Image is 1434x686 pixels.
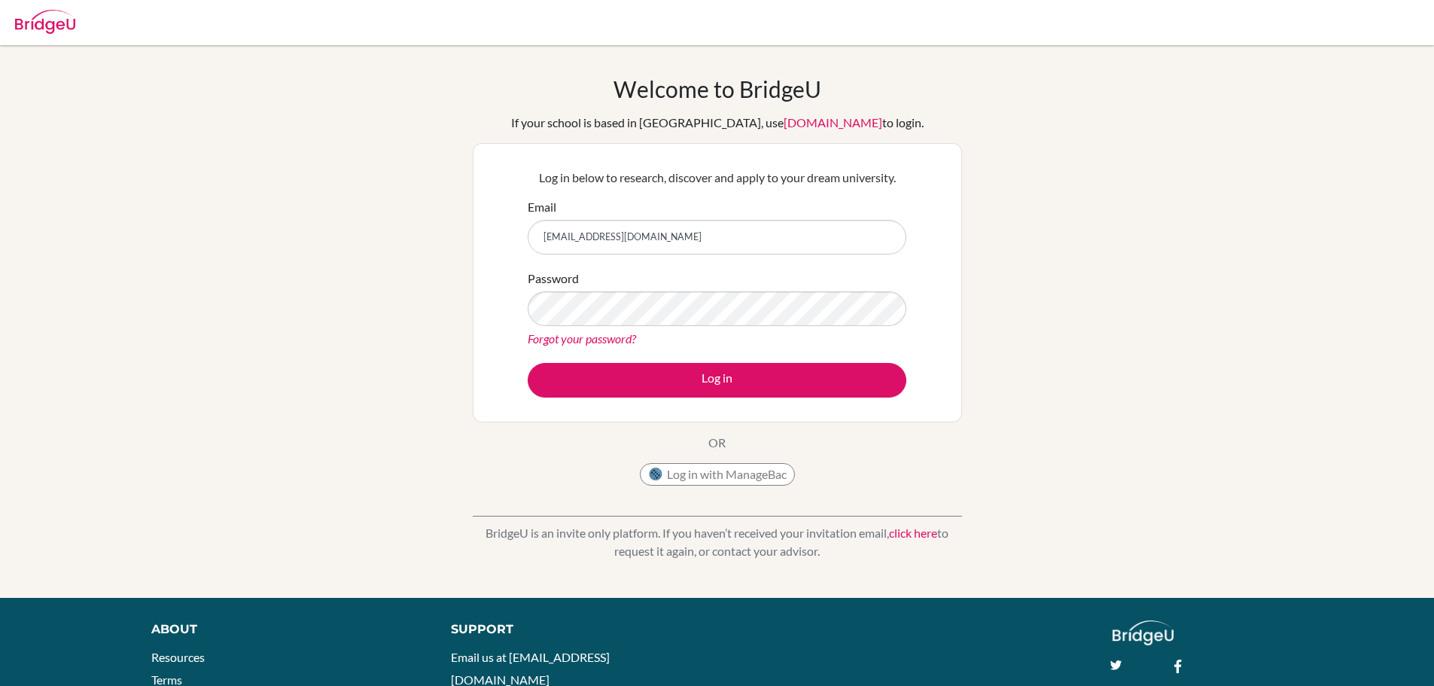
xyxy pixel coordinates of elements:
[640,463,795,486] button: Log in with ManageBac
[473,524,962,560] p: BridgeU is an invite only platform. If you haven’t received your invitation email, to request it ...
[889,526,937,540] a: click here
[528,169,906,187] p: Log in below to research, discover and apply to your dream university.
[784,115,882,130] a: [DOMAIN_NAME]
[511,114,924,132] div: If your school is based in [GEOGRAPHIC_DATA], use to login.
[613,75,821,102] h1: Welcome to BridgeU
[528,331,636,346] a: Forgot your password?
[151,620,417,639] div: About
[151,650,205,664] a: Resources
[528,198,556,216] label: Email
[15,10,75,34] img: Bridge-U
[528,270,579,288] label: Password
[528,363,906,398] button: Log in
[708,434,726,452] p: OR
[1113,620,1174,645] img: logo_white@2x-f4f0deed5e89b7ecb1c2cc34c3e3d731f90f0f143d5ea2071677605dd97b5244.png
[451,620,699,639] div: Support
